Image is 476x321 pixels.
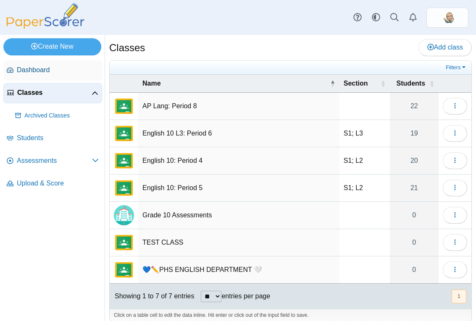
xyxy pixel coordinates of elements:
img: External class connected through Google Classroom [114,260,134,280]
a: 19 [390,120,439,147]
td: AP Lang: Period 8 [138,93,339,120]
a: Alerts [404,8,422,27]
span: Name [142,79,329,88]
img: External class connected through Google Classroom [114,123,134,144]
a: 20 [390,147,439,174]
nav: pagination [451,290,466,303]
td: English 10: Period 4 [138,147,339,175]
span: Name : Activate to invert sorting [330,79,335,88]
a: 22 [390,93,439,120]
span: Students [17,133,99,143]
a: Archived Classes [12,106,102,126]
button: 1 [452,290,466,303]
img: External class connected through Google Classroom [114,96,134,116]
img: ps.zKYLFpFWctilUouI [441,11,454,24]
a: PaperScorer [3,23,87,30]
a: 0 [390,202,439,229]
a: Add class [418,39,472,56]
a: Filters [444,63,469,72]
span: Upload & Score [17,179,99,188]
td: Grade 10 Assessments [138,202,339,229]
img: External class connected through Google Classroom [114,232,134,253]
a: Create New [3,38,101,55]
a: 21 [390,175,439,201]
a: Upload & Score [3,174,102,194]
span: Students [394,79,428,88]
img: External class connected through Google Classroom [114,178,134,198]
td: 💙✏️PHS ENGLISH DEPARTMENT 🤍 [138,256,339,284]
a: Dashboard [3,60,102,81]
label: entries per page [221,292,270,300]
a: 0 [390,256,439,283]
td: S1; L3 [339,120,390,147]
td: English 10 L3: Period 6 [138,120,339,147]
td: S1; L2 [339,175,390,202]
a: Assessments [3,151,102,171]
span: Section : Activate to sort [381,79,386,88]
a: Classes [3,83,102,103]
span: Dashboard [17,65,99,75]
a: ps.zKYLFpFWctilUouI [426,8,468,28]
td: S1; L2 [339,147,390,175]
img: Locally created class [114,205,134,225]
td: English 10: Period 5 [138,175,339,202]
a: Students [3,128,102,149]
span: Section [344,79,379,88]
span: Emily Wasley [441,11,454,24]
span: Add class [427,44,463,51]
img: External class connected through Google Classroom [114,151,134,171]
div: Showing 1 to 7 of 7 entries [110,284,194,309]
h1: Classes [109,41,145,55]
td: TEST CLASS [138,229,339,256]
img: PaperScorer [3,3,87,29]
span: Students : Activate to sort [429,79,434,88]
span: Archived Classes [24,112,99,120]
span: Classes [17,88,92,97]
span: Assessments [17,156,92,165]
a: 0 [390,229,439,256]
